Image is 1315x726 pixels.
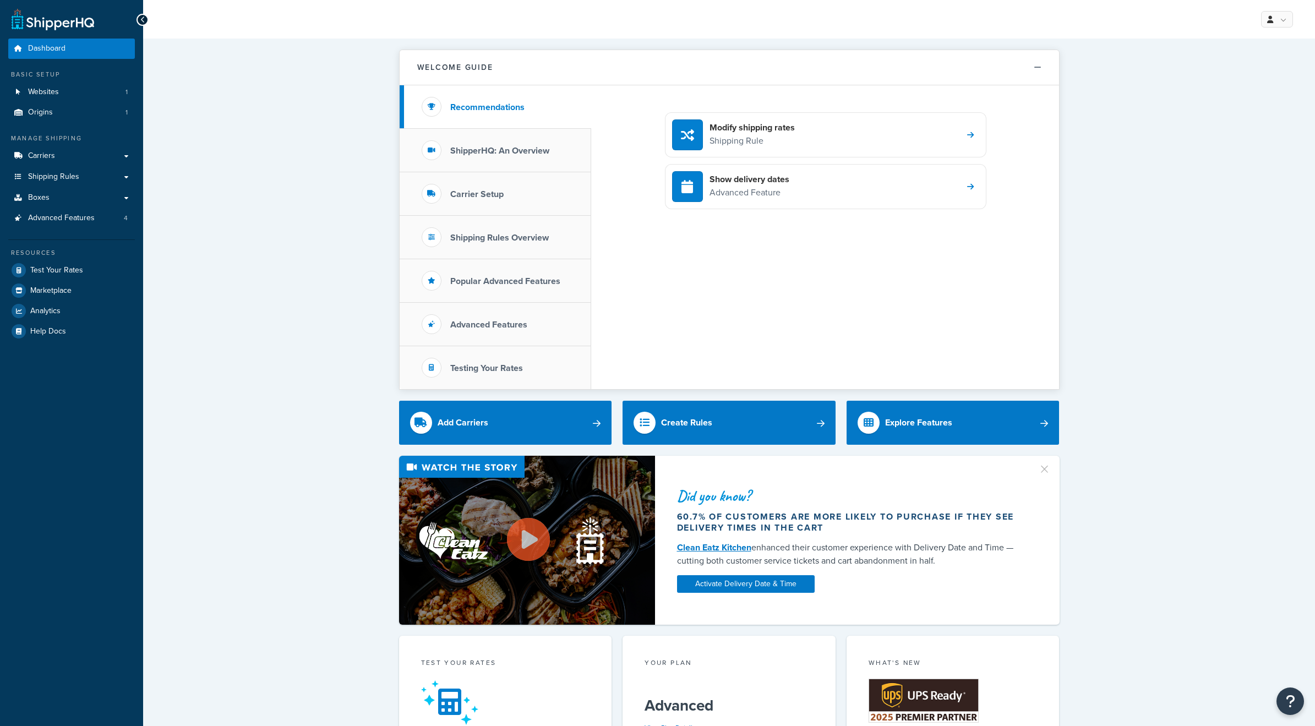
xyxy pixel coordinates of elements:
h3: Testing Your Rates [450,363,523,373]
a: Clean Eatz Kitchen [677,541,751,554]
h3: Popular Advanced Features [450,276,560,286]
li: Origins [8,102,135,123]
span: Advanced Features [28,214,95,223]
h4: Show delivery dates [710,173,789,185]
a: Dashboard [8,39,135,59]
span: 1 [126,108,128,117]
span: Origins [28,108,53,117]
li: Websites [8,82,135,102]
h3: Recommendations [450,102,525,112]
h4: Modify shipping rates [710,122,795,134]
div: Your Plan [645,658,814,670]
div: Did you know? [677,488,1025,504]
h3: Shipping Rules Overview [450,233,549,243]
span: Analytics [30,307,61,316]
a: Marketplace [8,281,135,301]
span: Help Docs [30,327,66,336]
span: Boxes [28,193,50,203]
li: Advanced Features [8,208,135,228]
div: Create Rules [661,415,712,430]
span: 4 [124,214,128,223]
h2: Welcome Guide [417,63,493,72]
div: 60.7% of customers are more likely to purchase if they see delivery times in the cart [677,511,1025,533]
div: Add Carriers [438,415,488,430]
a: Websites1 [8,82,135,102]
h3: ShipperHQ: An Overview [450,146,549,156]
a: Help Docs [8,321,135,341]
span: Websites [28,88,59,97]
a: Activate Delivery Date & Time [677,575,815,593]
button: Open Resource Center [1276,687,1304,715]
button: Welcome Guide [400,50,1059,85]
a: Origins1 [8,102,135,123]
span: 1 [126,88,128,97]
a: Explore Features [847,401,1060,445]
div: Explore Features [885,415,952,430]
a: Analytics [8,301,135,321]
a: Test Your Rates [8,260,135,280]
a: Advanced Features4 [8,208,135,228]
div: Manage Shipping [8,134,135,143]
img: Video thumbnail [399,456,655,625]
div: Test your rates [421,658,590,670]
a: Carriers [8,146,135,166]
a: Create Rules [623,401,836,445]
a: Boxes [8,188,135,208]
a: Shipping Rules [8,167,135,187]
p: Advanced Feature [710,185,789,200]
a: Add Carriers [399,401,612,445]
div: enhanced their customer experience with Delivery Date and Time — cutting both customer service ti... [677,541,1025,567]
div: Resources [8,248,135,258]
span: Shipping Rules [28,172,79,182]
span: Marketplace [30,286,72,296]
span: Test Your Rates [30,266,83,275]
span: Carriers [28,151,55,161]
h5: Advanced [645,697,814,714]
h3: Advanced Features [450,320,527,330]
span: Dashboard [28,44,66,53]
div: What's New [869,658,1038,670]
div: Basic Setup [8,70,135,79]
p: Shipping Rule [710,134,795,148]
h3: Carrier Setup [450,189,504,199]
